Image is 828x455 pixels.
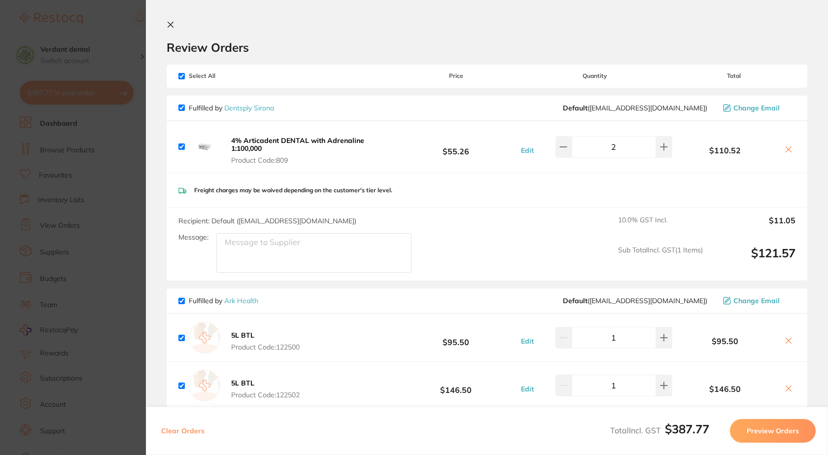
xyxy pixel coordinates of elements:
b: $110.52 [672,146,778,155]
span: Change Email [733,297,780,305]
h2: Review Orders [167,40,807,55]
span: sales@arkhealth.com.au [563,297,707,305]
b: 5L BTL [231,379,254,387]
b: $95.50 [672,337,778,346]
button: Change Email [720,296,795,305]
span: Total [672,72,795,79]
span: Sub Total Incl. GST ( 1 Items) [618,246,703,273]
span: Product Code: 122502 [231,391,300,399]
p: Freight charges may be waived depending on the customer's tier level. [194,187,392,194]
b: Default [563,296,587,305]
span: Product Code: 809 [231,156,391,164]
span: Select All [178,72,277,79]
b: Default [563,104,587,112]
span: Price [394,72,517,79]
p: Fulfilled by [189,297,258,305]
button: Clear Orders [158,419,207,443]
span: 10.0 % GST Incl. [618,216,703,238]
span: Total Incl. GST [610,425,709,435]
button: 5L BTL Product Code:122500 [228,331,303,351]
button: Edit [518,146,537,155]
span: Product Code: 122500 [231,343,300,351]
img: c3M0Y3VpMw [189,131,220,163]
button: Edit [518,385,537,393]
output: $121.57 [711,246,795,273]
b: $95.50 [394,329,517,347]
button: 4% Articadent DENTAL with Adrenaline 1:100,000 Product Code:809 [228,136,394,165]
span: Change Email [733,104,780,112]
button: Edit [518,337,537,346]
button: 5L BTL Product Code:122502 [228,379,303,399]
output: $11.05 [711,216,795,238]
b: 4% Articadent DENTAL with Adrenaline 1:100,000 [231,136,364,153]
span: clientservices@dentsplysirona.com [563,104,707,112]
a: Ark Health [224,296,258,305]
b: $55.26 [394,138,517,156]
b: $146.50 [394,377,517,395]
span: Quantity [518,72,672,79]
img: empty.jpg [189,370,220,401]
label: Message: [178,233,208,242]
b: $146.50 [672,385,778,393]
p: Fulfilled by [189,104,274,112]
img: empty.jpg [189,322,220,353]
span: Recipient: Default ( [EMAIL_ADDRESS][DOMAIN_NAME] ) [178,216,356,225]
button: Change Email [720,104,795,112]
button: Preview Orders [730,419,816,443]
b: 5L BTL [231,331,254,340]
b: $387.77 [665,421,709,436]
a: Dentsply Sirona [224,104,274,112]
